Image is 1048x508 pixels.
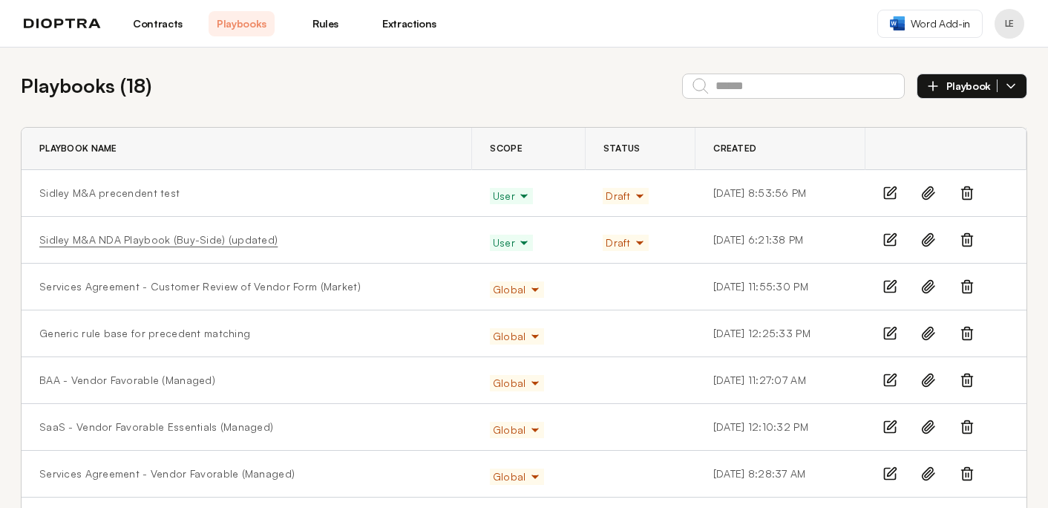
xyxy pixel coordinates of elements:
a: Services Agreement - Customer Review of Vendor Form (Market) [39,279,361,294]
button: Global [490,281,544,298]
a: Generic rule base for precedent matching [39,326,250,341]
a: SaaS - Vendor Favorable Essentials (Managed) [39,420,273,434]
td: [DATE] 11:27:07 AM [695,357,865,404]
td: [DATE] 12:25:33 PM [695,310,865,357]
span: Global [493,376,541,391]
h2: Playbooks ( 18 ) [21,71,151,100]
button: Draft [603,188,648,204]
span: User [493,235,530,250]
a: Rules [292,11,358,36]
button: Global [490,328,544,345]
button: Playbook [917,74,1027,99]
img: logo [24,19,101,29]
td: [DATE] 8:28:37 AM [695,451,865,498]
span: Global [493,469,541,484]
span: Draft [606,235,645,250]
button: Global [490,422,544,438]
a: Sidley M&A NDA Playbook (Buy-Side) (updated) [39,232,278,247]
span: Scope [490,143,522,154]
span: Playbook [946,79,998,93]
button: Draft [603,235,648,251]
span: Word Add-in [911,16,970,31]
span: Global [493,282,541,297]
a: Word Add-in [877,10,983,38]
span: Status [603,143,641,154]
span: Global [493,423,541,437]
span: Global [493,329,541,344]
td: [DATE] 6:21:38 PM [695,217,865,264]
td: [DATE] 11:55:30 PM [695,264,865,310]
button: Profile menu [995,9,1024,39]
td: [DATE] 8:53:56 PM [695,170,865,217]
span: Created [713,143,756,154]
span: Playbook Name [39,143,117,154]
a: Sidley M&A precendent test [39,186,180,201]
span: Draft [606,189,645,203]
span: User [493,189,530,203]
button: User [490,235,533,251]
a: Contracts [125,11,191,36]
button: Global [490,375,544,391]
a: Services Agreement - Vendor Favorable (Managed) [39,466,295,481]
button: Global [490,469,544,485]
a: Extractions [376,11,442,36]
a: Playbooks [209,11,275,36]
a: BAA - Vendor Favorable (Managed) [39,373,215,388]
button: User [490,188,533,204]
td: [DATE] 12:10:32 PM [695,404,865,451]
img: word [890,16,905,30]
